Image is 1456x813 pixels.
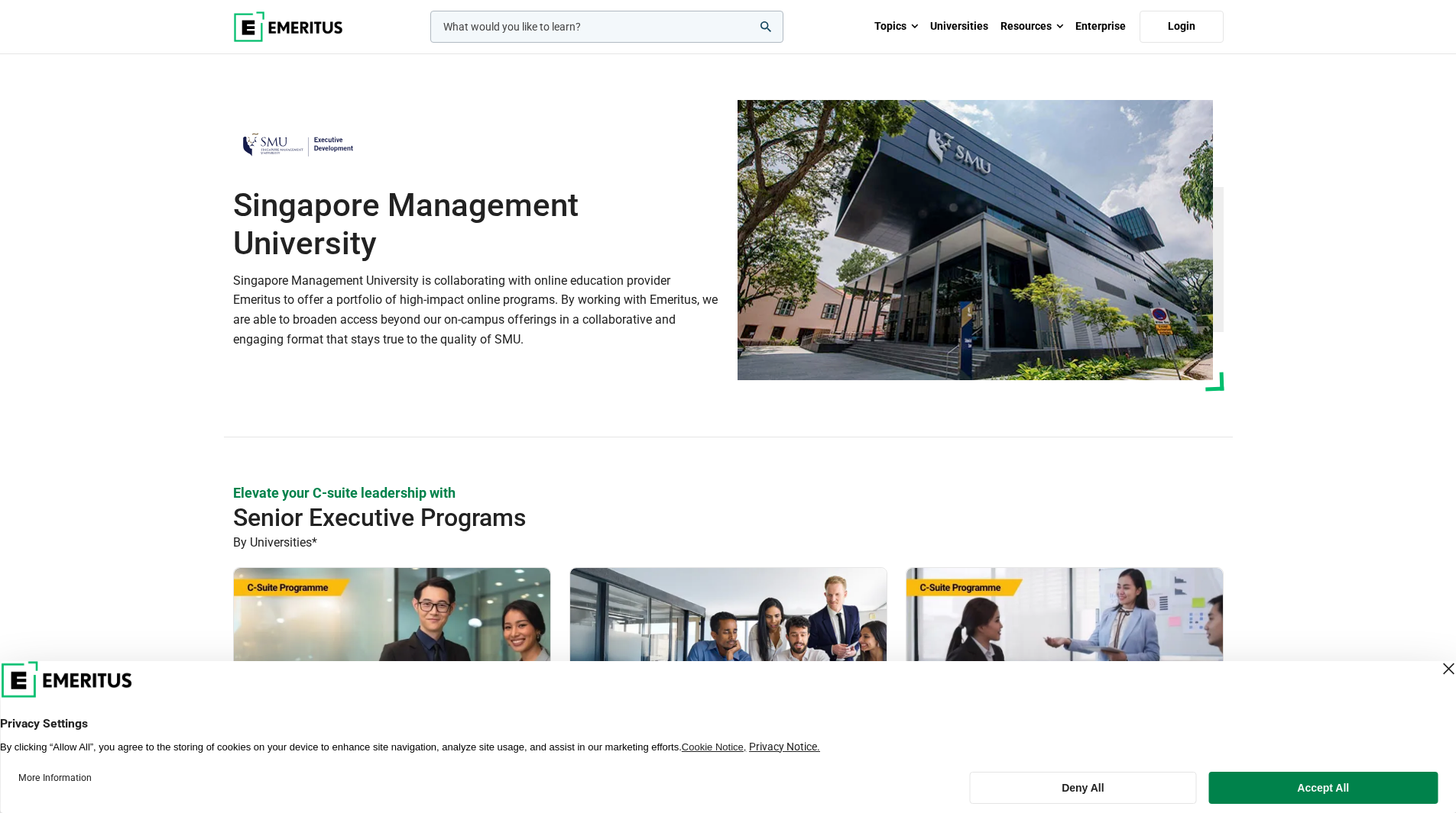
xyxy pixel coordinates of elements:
[1140,11,1224,43] a: Login
[233,502,1124,533] h2: Senior Executive Programs
[233,122,363,167] img: Singapore Management University
[430,11,783,43] input: woocommerce-product-search-field-0
[906,568,1223,796] a: Leadership Course by Singapore Management University - Singapore Management University Singapore ...
[906,568,1223,721] img: Chief Financial Officer | Online Leadership Course
[233,271,719,349] p: Singapore Management University is collaborating with online education provider Emeritus to offer...
[570,568,887,721] img: Venture Capital Private Equity (VCPE) Programme | Online Finance Course
[233,483,1224,502] p: Elevate your C-suite leadership with
[233,186,719,263] h1: Singapore Management University
[738,100,1213,380] img: Singapore Management University
[234,568,550,721] img: Chief Executive Officer Programme | Online Leadership Course
[233,533,1224,553] p: By Universities*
